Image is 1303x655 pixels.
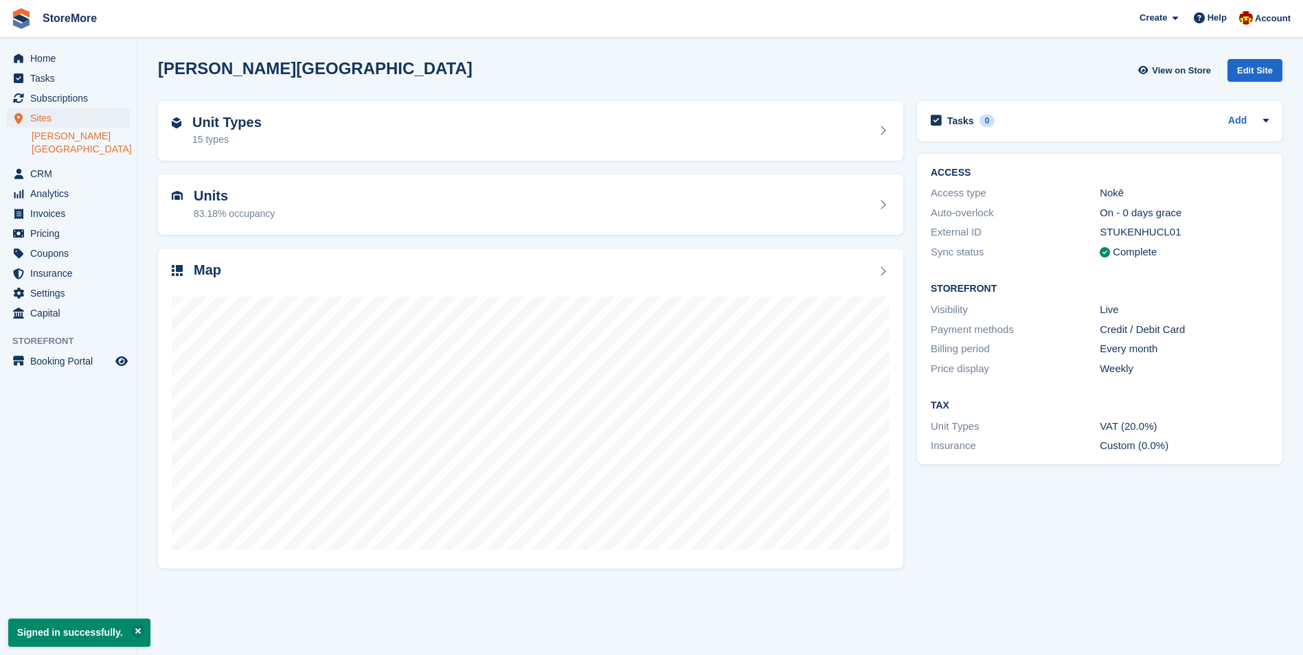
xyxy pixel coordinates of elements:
h2: Unit Types [192,115,262,130]
span: Help [1208,11,1227,25]
div: 15 types [192,133,262,147]
div: Insurance [931,438,1100,454]
img: map-icn-33ee37083ee616e46c38cad1a60f524a97daa1e2b2c8c0bc3eb3415660979fc1.svg [172,265,183,276]
div: Complete [1113,244,1157,260]
div: VAT (20.0%) [1100,419,1269,435]
div: Visibility [931,302,1100,318]
div: Custom (0.0%) [1100,438,1269,454]
a: menu [7,69,130,88]
div: 83.18% occupancy [194,207,275,221]
h2: Units [194,188,275,204]
h2: Tax [931,400,1269,411]
img: stora-icon-8386f47178a22dfd0bd8f6a31ec36ba5ce8667c1dd55bd0f319d3a0aa187defe.svg [11,8,32,29]
div: Weekly [1100,361,1269,377]
div: Edit Site [1227,59,1282,82]
a: menu [7,264,130,283]
img: Store More Team [1239,11,1253,25]
div: External ID [931,225,1100,240]
h2: ACCESS [931,168,1269,179]
div: 0 [979,115,995,127]
a: [PERSON_NAME][GEOGRAPHIC_DATA] [32,130,130,156]
div: Price display [931,361,1100,377]
div: Auto-overlock [931,205,1100,221]
a: menu [7,164,130,183]
span: Pricing [30,224,113,243]
span: Account [1255,12,1291,25]
p: Signed in successfully. [8,619,150,647]
a: menu [7,49,130,68]
a: menu [7,244,130,263]
a: Map [158,249,903,569]
span: Settings [30,284,113,303]
a: menu [7,303,130,323]
span: Analytics [30,184,113,203]
h2: Storefront [931,284,1269,295]
a: menu [7,108,130,128]
h2: Map [194,262,221,278]
h2: [PERSON_NAME][GEOGRAPHIC_DATA] [158,59,473,78]
div: Every month [1100,341,1269,357]
span: Subscriptions [30,89,113,108]
div: On - 0 days grace [1100,205,1269,221]
a: menu [7,284,130,303]
a: Unit Types 15 types [158,101,903,161]
a: Units 83.18% occupancy [158,174,903,235]
a: menu [7,224,130,243]
a: View on Store [1136,59,1216,82]
span: Insurance [30,264,113,283]
div: Live [1100,302,1269,318]
span: Coupons [30,244,113,263]
a: menu [7,204,130,223]
img: unit-icn-7be61d7bf1b0ce9d3e12c5938cc71ed9869f7b940bace4675aadf7bd6d80202e.svg [172,191,183,200]
span: Storefront [12,334,137,348]
a: StoreMore [37,7,102,30]
div: Payment methods [931,322,1100,338]
span: Capital [30,303,113,323]
span: CRM [30,164,113,183]
span: Sites [30,108,113,128]
div: Credit / Debit Card [1100,322,1269,338]
div: STUKENHUCL01 [1100,225,1269,240]
span: Home [30,49,113,68]
div: Billing period [931,341,1100,357]
span: Invoices [30,204,113,223]
h2: Tasks [947,115,974,127]
a: menu [7,352,130,371]
a: Preview store [113,353,130,369]
div: Nokē [1100,185,1269,201]
a: menu [7,184,130,203]
div: Access type [931,185,1100,201]
a: menu [7,89,130,108]
a: Edit Site [1227,59,1282,87]
div: Unit Types [931,419,1100,435]
span: Booking Portal [30,352,113,371]
span: Tasks [30,69,113,88]
img: unit-type-icn-2b2737a686de81e16bb02015468b77c625bbabd49415b5ef34ead5e3b44a266d.svg [172,117,181,128]
span: View on Store [1152,64,1211,78]
div: Sync status [931,244,1100,260]
a: Add [1228,113,1247,129]
span: Create [1140,11,1167,25]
